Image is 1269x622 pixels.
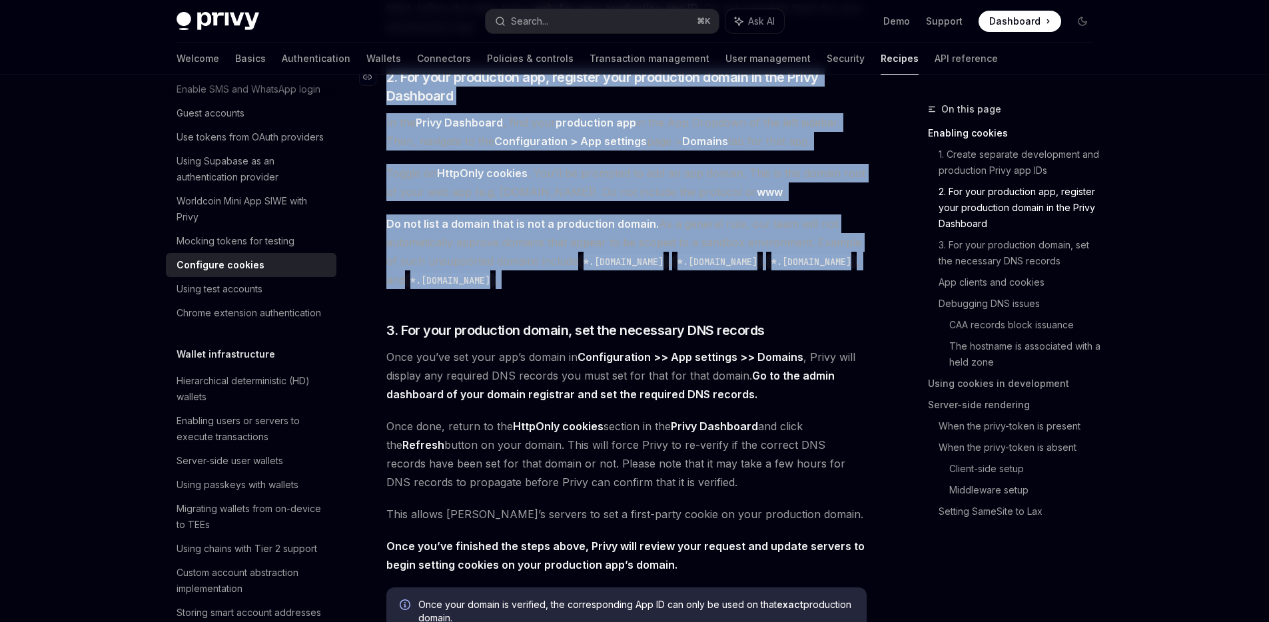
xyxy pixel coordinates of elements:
a: Demo [883,15,910,28]
a: Using Supabase as an authentication provider [166,149,336,189]
div: Using chains with Tier 2 support [177,541,317,557]
div: Migrating wallets from on-device to TEEs [177,501,328,533]
span: Ask AI [748,15,775,28]
a: Custom account abstraction implementation [166,561,336,601]
code: *.[DOMAIN_NAME] [578,254,669,269]
a: Privy Dashboard [416,116,503,130]
a: 1. Create separate development and production Privy app IDs [939,144,1104,181]
div: Use tokens from OAuth providers [177,129,324,145]
strong: Configuration >> App settings >> Domains [578,350,803,364]
a: Navigate to header [360,68,386,87]
a: API reference [935,43,998,75]
strong: production app [556,116,636,129]
span: 2. For your production app, register your production domain in the Privy Dashboard [386,68,867,105]
strong: HttpOnly cookies [437,166,528,180]
strong: Privy Dashboard [671,420,758,433]
button: Ask AI [725,9,784,33]
span: ⌘ K [697,16,711,27]
strong: Do not list a domain that is not a production domain. [386,217,659,230]
a: Debugging DNS issues [939,293,1104,314]
a: When the privy-token is absent [939,437,1104,458]
a: Authentication [282,43,350,75]
div: Search... [511,13,548,29]
strong: Domains [682,135,728,148]
a: Policies & controls [487,43,574,75]
span: This allows [PERSON_NAME]’s servers to set a first-party cookie on your production domain. [386,505,867,523]
strong: Refresh [402,438,444,452]
a: 2. For your production app, register your production domain in the Privy Dashboard [939,181,1104,234]
a: Use tokens from OAuth providers [166,125,336,149]
div: Worldcoin Mini App SIWE with Privy [177,193,328,225]
a: Client-side setup [949,458,1104,479]
a: Using cookies in development [928,373,1104,394]
a: Configure cookies [166,253,336,277]
code: *.[DOMAIN_NAME] [672,254,763,269]
a: 3. For your production domain, set the necessary DNS records [939,234,1104,272]
div: Storing smart account addresses [177,605,321,621]
a: Support [926,15,963,28]
strong: exact [777,599,803,610]
a: Security [827,43,865,75]
button: Toggle dark mode [1072,11,1093,32]
span: Dashboard [989,15,1041,28]
svg: Info [400,599,413,613]
span: On this page [941,101,1001,117]
a: Guest accounts [166,101,336,125]
span: As a general rule, our team will not automatically approve domains that appear to be scoped to a ... [386,214,867,289]
a: Transaction management [590,43,709,75]
a: App clients and cookies [939,272,1104,293]
button: Search...⌘K [486,9,719,33]
div: Enabling users or servers to execute transactions [177,413,328,445]
a: Basics [235,43,266,75]
code: *.[DOMAIN_NAME] [405,273,496,288]
div: Guest accounts [177,105,244,121]
a: When the privy-token is present [939,416,1104,437]
div: Configure cookies [177,257,264,273]
a: Welcome [177,43,219,75]
div: Chrome extension authentication [177,305,321,321]
a: Hierarchical deterministic (HD) wallets [166,369,336,409]
a: Using passkeys with wallets [166,473,336,497]
a: Chrome extension authentication [166,301,336,325]
img: dark logo [177,12,259,31]
a: Enabling users or servers to execute transactions [166,409,336,449]
strong: Once you’ve finished the steps above, Privy will review your request and update servers to begin ... [386,539,865,571]
span: In the , find your in the App Dropdown of the left sidebar. Then, navigate to the page > tab for ... [386,113,867,151]
span: 3. For your production domain, set the necessary DNS records [386,321,765,340]
div: Using test accounts [177,281,262,297]
strong: Configuration > App settings [494,135,647,148]
a: CAA records block issuance [949,314,1104,336]
h5: Wallet infrastructure [177,346,275,362]
a: The hostname is associated with a held zone [949,336,1104,373]
a: Migrating wallets from on-device to TEEs [166,497,336,537]
a: Server-side rendering [928,394,1104,416]
div: Using passkeys with wallets [177,477,298,493]
span: Once done, return to the section in the and click the button on your domain. This will force Priv... [386,417,867,491]
div: Using Supabase as an authentication provider [177,153,328,185]
a: User management [725,43,811,75]
a: Using chains with Tier 2 support [166,537,336,561]
a: Middleware setup [949,479,1104,501]
a: Connectors [417,43,471,75]
code: *.[DOMAIN_NAME] [766,254,857,269]
a: Setting SameSite to Lax [939,501,1104,522]
a: www [757,185,783,199]
span: Once you’ve set your app’s domain in , Privy will display any required DNS records you must set f... [386,348,867,404]
strong: Privy Dashboard [416,116,503,129]
a: Recipes [881,43,919,75]
strong: HttpOnly cookies [513,420,604,433]
a: Wallets [366,43,401,75]
a: Mocking tokens for testing [166,229,336,253]
span: Toggle on . You’ll be prompted to add an app domain. This is the domain root of your web app (e.g... [386,164,867,201]
a: Enabling cookies [928,123,1104,144]
a: Using test accounts [166,277,336,301]
a: Dashboard [979,11,1061,32]
div: Custom account abstraction implementation [177,565,328,597]
div: Mocking tokens for testing [177,233,294,249]
a: Worldcoin Mini App SIWE with Privy [166,189,336,229]
div: Hierarchical deterministic (HD) wallets [177,373,328,405]
div: Server-side user wallets [177,453,283,469]
a: Server-side user wallets [166,449,336,473]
